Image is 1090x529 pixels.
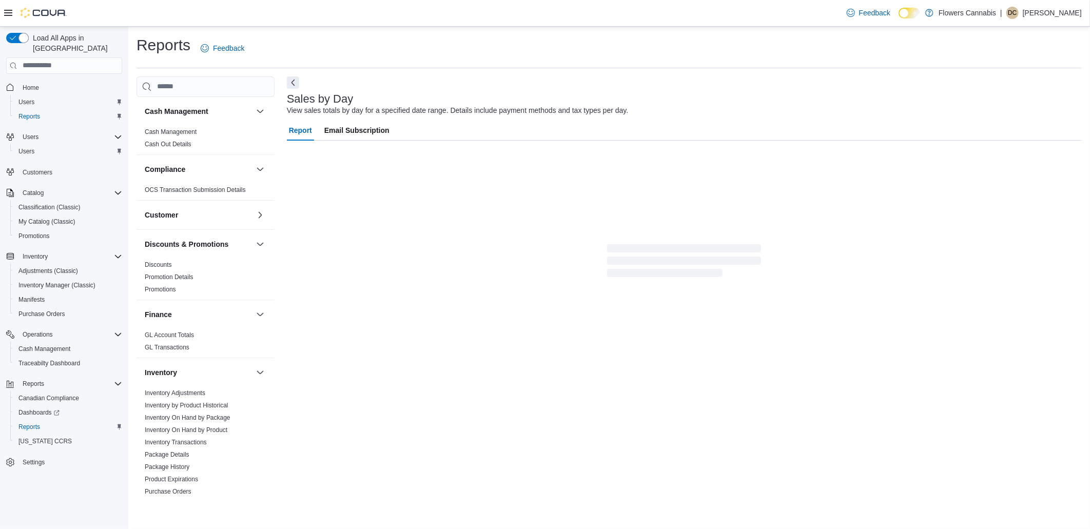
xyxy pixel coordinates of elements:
[145,261,172,268] a: Discounts
[14,201,122,213] span: Classification (Classic)
[145,426,227,434] a: Inventory On Hand by Product
[859,8,890,18] span: Feedback
[18,250,52,263] button: Inventory
[23,168,52,177] span: Customers
[2,80,126,95] button: Home
[145,286,176,293] a: Promotions
[29,33,122,53] span: Load All Apps in [GEOGRAPHIC_DATA]
[14,392,122,404] span: Canadian Compliance
[10,229,126,243] button: Promotions
[18,166,122,179] span: Customers
[18,296,45,304] span: Manifests
[145,367,177,378] h3: Inventory
[23,84,39,92] span: Home
[18,394,79,402] span: Canadian Compliance
[145,285,176,293] span: Promotions
[145,476,198,483] a: Product Expirations
[145,261,172,269] span: Discounts
[287,93,354,105] h3: Sales by Day
[14,215,80,228] a: My Catalog (Classic)
[254,209,266,221] button: Customer
[23,252,48,261] span: Inventory
[145,309,252,320] button: Finance
[145,401,228,409] span: Inventory by Product Historical
[145,186,246,193] a: OCS Transaction Submission Details
[10,95,126,109] button: Users
[145,106,208,116] h3: Cash Management
[145,210,252,220] button: Customer
[18,131,43,143] button: Users
[10,307,126,321] button: Purchase Orders
[18,81,122,94] span: Home
[14,406,122,419] span: Dashboards
[18,378,122,390] span: Reports
[14,230,54,242] a: Promotions
[23,380,44,388] span: Reports
[14,201,85,213] a: Classification (Classic)
[137,184,275,200] div: Compliance
[18,328,122,341] span: Operations
[14,308,122,320] span: Purchase Orders
[145,239,228,249] h3: Discounts & Promotions
[14,145,38,158] a: Users
[1000,7,1002,19] p: |
[18,218,75,226] span: My Catalog (Classic)
[18,310,65,318] span: Purchase Orders
[10,342,126,356] button: Cash Management
[145,487,191,496] span: Purchase Orders
[145,439,207,446] a: Inventory Transactions
[23,189,44,197] span: Catalog
[145,463,189,471] a: Package History
[18,166,56,179] a: Customers
[10,292,126,307] button: Manifests
[145,186,246,194] span: OCS Transaction Submission Details
[18,281,95,289] span: Inventory Manager (Classic)
[10,405,126,420] a: Dashboards
[145,438,207,446] span: Inventory Transactions
[287,105,629,116] div: View sales totals by day for a specified date range. Details include payment methods and tax type...
[145,488,191,495] a: Purchase Orders
[18,203,81,211] span: Classification (Classic)
[2,249,126,264] button: Inventory
[145,389,205,397] a: Inventory Adjustments
[213,43,244,53] span: Feedback
[14,265,122,277] span: Adjustments (Classic)
[18,456,122,468] span: Settings
[254,163,266,175] button: Compliance
[14,293,122,306] span: Manifests
[197,38,248,58] a: Feedback
[145,414,230,421] a: Inventory On Hand by Package
[145,128,197,135] a: Cash Management
[18,456,49,468] a: Settings
[14,96,122,108] span: Users
[10,109,126,124] button: Reports
[14,357,84,369] a: Traceabilty Dashboard
[2,377,126,391] button: Reports
[14,279,122,291] span: Inventory Manager (Classic)
[18,98,34,106] span: Users
[2,455,126,469] button: Settings
[2,186,126,200] button: Catalog
[2,165,126,180] button: Customers
[137,387,275,526] div: Inventory
[145,273,193,281] a: Promotion Details
[18,112,40,121] span: Reports
[137,329,275,358] div: Finance
[18,378,48,390] button: Reports
[14,421,122,433] span: Reports
[18,187,48,199] button: Catalog
[18,82,43,94] a: Home
[14,435,76,447] a: [US_STATE] CCRS
[145,402,228,409] a: Inventory by Product Historical
[14,293,49,306] a: Manifests
[145,414,230,422] span: Inventory On Hand by Package
[18,147,34,155] span: Users
[14,406,64,419] a: Dashboards
[14,96,38,108] a: Users
[137,126,275,154] div: Cash Management
[14,421,44,433] a: Reports
[2,130,126,144] button: Users
[145,367,252,378] button: Inventory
